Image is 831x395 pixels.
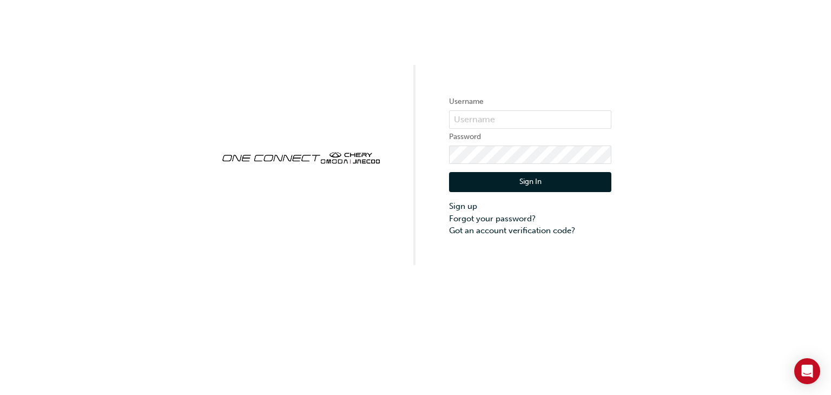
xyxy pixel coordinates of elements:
[794,358,820,384] div: Open Intercom Messenger
[449,200,611,213] a: Sign up
[449,225,611,237] a: Got an account verification code?
[449,110,611,129] input: Username
[449,172,611,193] button: Sign In
[449,213,611,225] a: Forgot your password?
[449,95,611,108] label: Username
[220,143,382,171] img: oneconnect
[449,130,611,143] label: Password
